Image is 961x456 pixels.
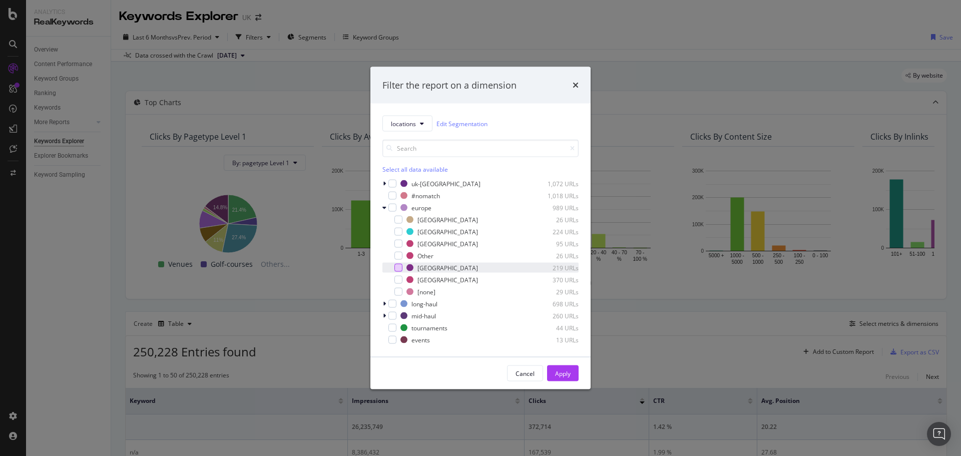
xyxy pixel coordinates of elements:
div: events [411,335,430,344]
div: modal [370,67,591,389]
div: [GEOGRAPHIC_DATA] [417,275,478,284]
div: [GEOGRAPHIC_DATA] [417,215,478,224]
div: 44 URLs [530,323,579,332]
div: 370 URLs [530,275,579,284]
a: Edit Segmentation [436,118,488,129]
input: Search [382,140,579,157]
div: [GEOGRAPHIC_DATA] [417,263,478,272]
button: locations [382,116,432,132]
div: europe [411,203,431,212]
div: 1,072 URLs [530,179,579,188]
div: 219 URLs [530,263,579,272]
div: mid-haul [411,311,436,320]
div: 224 URLs [530,227,579,236]
div: Select all data available [382,165,579,174]
div: 26 URLs [530,215,579,224]
div: [GEOGRAPHIC_DATA] [417,227,478,236]
div: 29 URLs [530,287,579,296]
div: uk-[GEOGRAPHIC_DATA] [411,179,480,188]
div: 989 URLs [530,203,579,212]
div: times [573,79,579,92]
div: Filter the report on a dimension [382,79,517,92]
span: locations [391,119,416,128]
div: tournaments [411,323,447,332]
div: 698 URLs [530,299,579,308]
div: 26 URLs [530,251,579,260]
div: 95 URLs [530,239,579,248]
div: 260 URLs [530,311,579,320]
div: Cancel [516,369,535,377]
div: long-haul [411,299,437,308]
button: Apply [547,365,579,381]
button: Cancel [507,365,543,381]
div: Other [417,251,433,260]
div: 13 URLs [530,335,579,344]
div: 1,018 URLs [530,191,579,200]
div: [GEOGRAPHIC_DATA] [417,239,478,248]
div: #nomatch [411,191,440,200]
div: [none] [417,287,435,296]
div: Open Intercom Messenger [927,422,951,446]
div: Apply [555,369,571,377]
